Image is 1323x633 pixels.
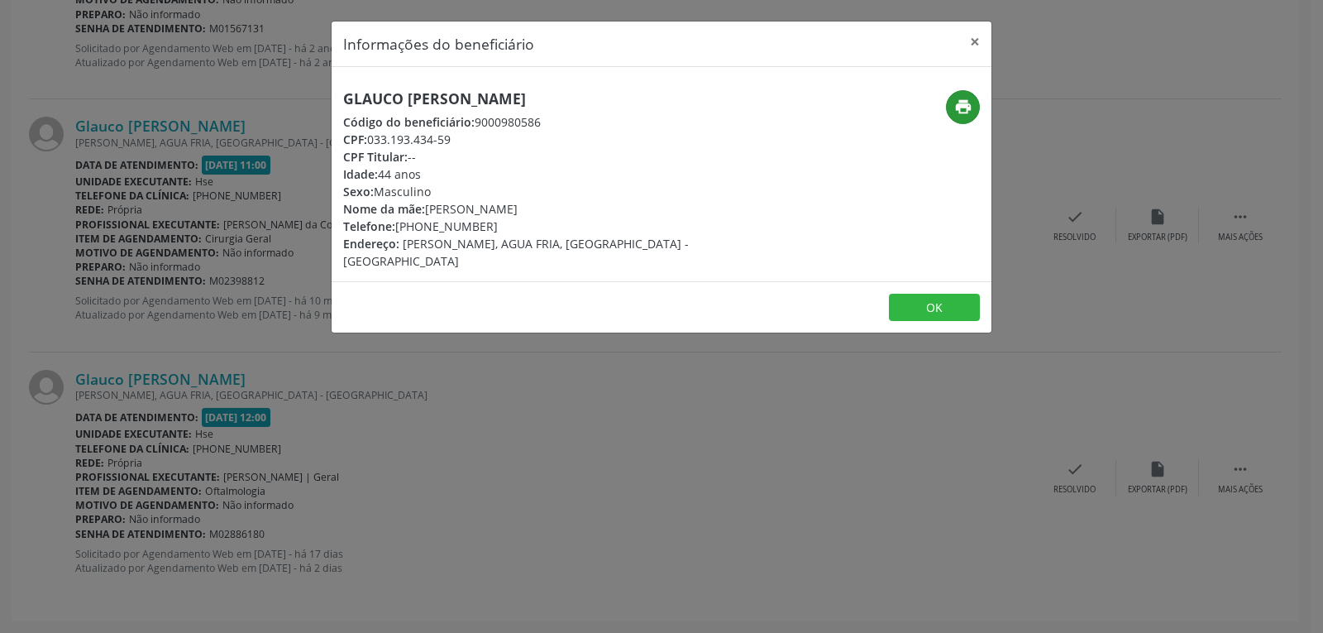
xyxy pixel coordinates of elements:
div: 9000980586 [343,113,760,131]
i: print [954,98,972,116]
span: Nome da mãe: [343,201,425,217]
div: Masculino [343,183,760,200]
span: CPF Titular: [343,149,408,165]
span: Telefone: [343,218,395,234]
div: 44 anos [343,165,760,183]
span: Endereço: [343,236,399,252]
span: Sexo: [343,184,374,199]
h5: Informações do beneficiário [343,33,534,55]
span: [PERSON_NAME], AGUA FRIA, [GEOGRAPHIC_DATA] - [GEOGRAPHIC_DATA] [343,236,689,269]
div: [PERSON_NAME] [343,200,760,218]
div: 033.193.434-59 [343,131,760,148]
span: Idade: [343,166,378,182]
h5: Glauco [PERSON_NAME] [343,90,760,108]
div: -- [343,148,760,165]
button: OK [889,294,980,322]
span: Código do beneficiário: [343,114,475,130]
span: CPF: [343,132,367,147]
div: [PHONE_NUMBER] [343,218,760,235]
button: Close [958,22,991,62]
button: print [946,90,980,124]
